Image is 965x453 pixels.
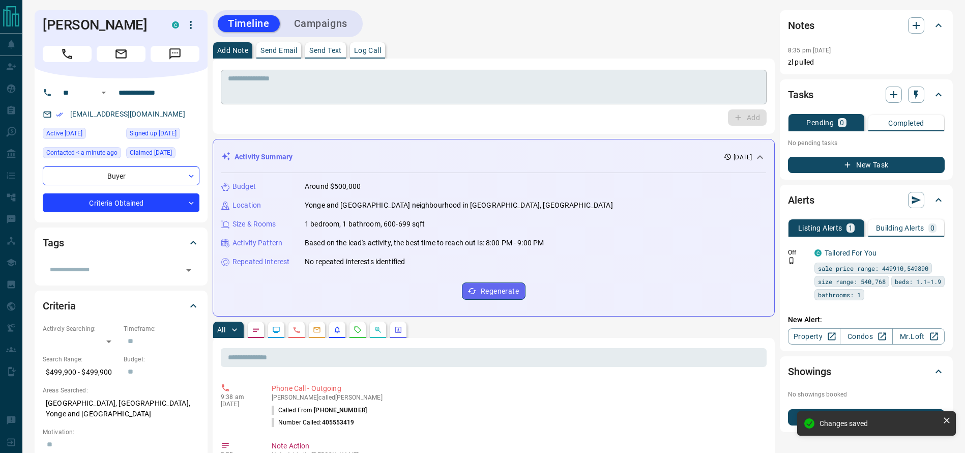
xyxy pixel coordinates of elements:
p: 0 [840,119,844,126]
h2: Tasks [788,87,813,103]
p: Building Alerts [876,224,924,232]
p: No showings booked [788,390,945,399]
span: Claimed [DATE] [130,148,172,158]
p: Number Called: [272,418,355,427]
svg: Notes [252,326,260,334]
p: [DATE] [221,401,256,408]
p: Listing Alerts [798,224,842,232]
div: condos.ca [172,21,179,29]
span: 405553419 [322,419,355,426]
div: Alerts [788,188,945,212]
button: Open [98,87,110,99]
span: Contacted < a minute ago [46,148,118,158]
div: condos.ca [814,249,822,257]
div: Sat Sep 13 2025 [126,147,199,161]
p: Repeated Interest [232,257,289,267]
p: Budget [232,181,256,192]
h2: Alerts [788,192,814,208]
p: Motivation: [43,428,199,437]
svg: Agent Actions [394,326,402,334]
p: Send Text [309,47,342,54]
button: Regenerate [462,282,525,300]
h2: Notes [788,17,814,34]
svg: Listing Alerts [333,326,341,334]
p: Send Email [260,47,297,54]
p: [GEOGRAPHIC_DATA], [GEOGRAPHIC_DATA], Yonge and [GEOGRAPHIC_DATA] [43,395,199,422]
p: 8:35 pm [DATE] [788,47,831,54]
p: Off [788,248,808,257]
p: No repeated interests identified [305,257,405,267]
a: Mr.Loft [892,328,945,345]
span: Active [DATE] [46,128,82,138]
p: $499,900 - $499,900 [43,364,119,381]
span: [PHONE_NUMBER] [314,407,367,414]
svg: Lead Browsing Activity [272,326,280,334]
p: Areas Searched: [43,386,199,395]
p: New Alert: [788,315,945,325]
div: Notes [788,13,945,38]
p: 1 bedroom, 1 bathroom, 600-699 sqft [305,219,425,230]
p: Based on the lead's activity, the best time to reach out is: 8:00 PM - 9:00 PM [305,238,544,248]
p: Completed [888,120,924,127]
p: Yonge and [GEOGRAPHIC_DATA] neighbourhood in [GEOGRAPHIC_DATA], [GEOGRAPHIC_DATA] [305,200,613,211]
p: Add Note [217,47,248,54]
p: 0 [930,224,934,232]
button: Campaigns [284,15,358,32]
svg: Opportunities [374,326,382,334]
p: Activity Pattern [232,238,282,248]
div: Changes saved [820,419,939,428]
p: 9:38 am [221,393,256,401]
svg: Email Verified [56,111,63,118]
p: Budget: [124,355,199,364]
p: [PERSON_NAME] called [PERSON_NAME] [272,394,763,401]
p: Activity Summary [235,152,293,162]
p: Phone Call - Outgoing [272,383,763,394]
a: [EMAIL_ADDRESS][DOMAIN_NAME] [70,110,185,118]
p: Search Range: [43,355,119,364]
div: Tasks [788,82,945,107]
h2: Showings [788,363,831,380]
p: 1 [849,224,853,232]
svg: Push Notification Only [788,257,795,264]
h2: Tags [43,235,64,251]
span: Message [151,46,199,62]
div: Buyer [43,166,199,185]
button: New Task [788,157,945,173]
div: Mon Sep 15 2025 [43,147,121,161]
div: Showings [788,359,945,384]
a: Property [788,328,840,345]
p: All [217,326,225,333]
p: Size & Rooms [232,219,276,230]
p: Location [232,200,261,211]
div: Criteria Obtained [43,193,199,212]
p: Actively Searching: [43,324,119,333]
button: Open [182,263,196,277]
span: Call [43,46,92,62]
p: Called From: [272,406,367,415]
h1: [PERSON_NAME] [43,17,157,33]
span: bathrooms: 1 [818,290,861,300]
span: sale price range: 449910,549890 [818,263,928,273]
p: Around $500,000 [305,181,361,192]
span: Email [97,46,145,62]
button: Timeline [218,15,280,32]
div: Tags [43,231,199,255]
span: beds: 1.1-1.9 [895,276,941,287]
h2: Criteria [43,298,76,314]
p: Note Action [272,441,763,451]
p: Log Call [354,47,381,54]
div: Sat Sep 13 2025 [43,128,121,142]
button: New Showing [788,409,945,426]
p: Pending [806,119,834,126]
a: Condos [840,328,892,345]
p: Timeframe: [124,324,199,333]
a: Tailored For You [825,249,876,257]
p: No pending tasks [788,135,945,151]
span: Signed up [DATE] [130,128,177,138]
span: size range: 540,768 [818,276,886,287]
p: [DATE] [734,153,752,162]
div: Criteria [43,294,199,318]
div: Sat Sep 13 2025 [126,128,199,142]
div: Activity Summary[DATE] [221,148,766,166]
svg: Requests [354,326,362,334]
